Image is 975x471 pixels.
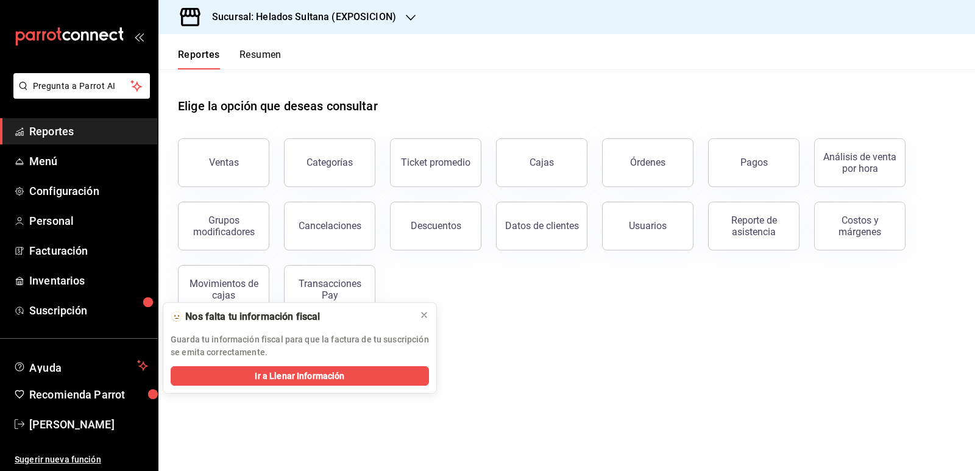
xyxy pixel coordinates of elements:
span: Suscripción [29,302,148,319]
div: Transacciones Pay [292,278,367,301]
p: Guarda tu información fiscal para que la factura de tu suscripción se emita correctamente. [171,333,429,359]
button: Ticket promedio [390,138,481,187]
div: Pagos [740,157,768,168]
button: Resumen [239,49,282,69]
h3: Sucursal: Helados Sultana (EXPOSICION) [202,10,396,24]
button: Costos y márgenes [814,202,906,250]
button: Grupos modificadores [178,202,269,250]
span: Facturación [29,243,148,259]
button: Usuarios [602,202,693,250]
div: Reporte de asistencia [716,214,792,238]
span: Ir a Llenar Información [255,370,344,383]
button: Datos de clientes [496,202,587,250]
button: Ventas [178,138,269,187]
div: Análisis de venta por hora [822,151,898,174]
div: Usuarios [629,220,667,232]
div: Cajas [530,155,555,170]
span: Menú [29,153,148,169]
div: Datos de clientes [505,220,579,232]
button: Reportes [178,49,220,69]
button: Categorías [284,138,375,187]
span: Personal [29,213,148,229]
div: Ventas [209,157,239,168]
span: Reportes [29,123,148,140]
div: Categorías [307,157,353,168]
button: Descuentos [390,202,481,250]
div: Cancelaciones [299,220,361,232]
a: Pregunta a Parrot AI [9,88,150,101]
button: Pagos [708,138,799,187]
button: Pregunta a Parrot AI [13,73,150,99]
div: Ticket promedio [401,157,470,168]
button: Movimientos de cajas [178,265,269,314]
div: navigation tabs [178,49,282,69]
div: Costos y márgenes [822,214,898,238]
div: Órdenes [630,157,665,168]
span: Inventarios [29,272,148,289]
button: Transacciones Pay [284,265,375,314]
span: Pregunta a Parrot AI [33,80,131,93]
span: Sugerir nueva función [15,453,148,466]
span: [PERSON_NAME] [29,416,148,433]
button: Reporte de asistencia [708,202,799,250]
span: Recomienda Parrot [29,386,148,403]
button: open_drawer_menu [134,32,144,41]
button: Análisis de venta por hora [814,138,906,187]
div: Grupos modificadores [186,214,261,238]
button: Cancelaciones [284,202,375,250]
div: Descuentos [411,220,461,232]
button: Ir a Llenar Información [171,366,429,386]
div: Movimientos de cajas [186,278,261,301]
a: Cajas [496,138,587,187]
span: Ayuda [29,358,132,373]
span: Configuración [29,183,148,199]
div: 🫥 Nos falta tu información fiscal [171,310,409,324]
h1: Elige la opción que deseas consultar [178,97,378,115]
button: Órdenes [602,138,693,187]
